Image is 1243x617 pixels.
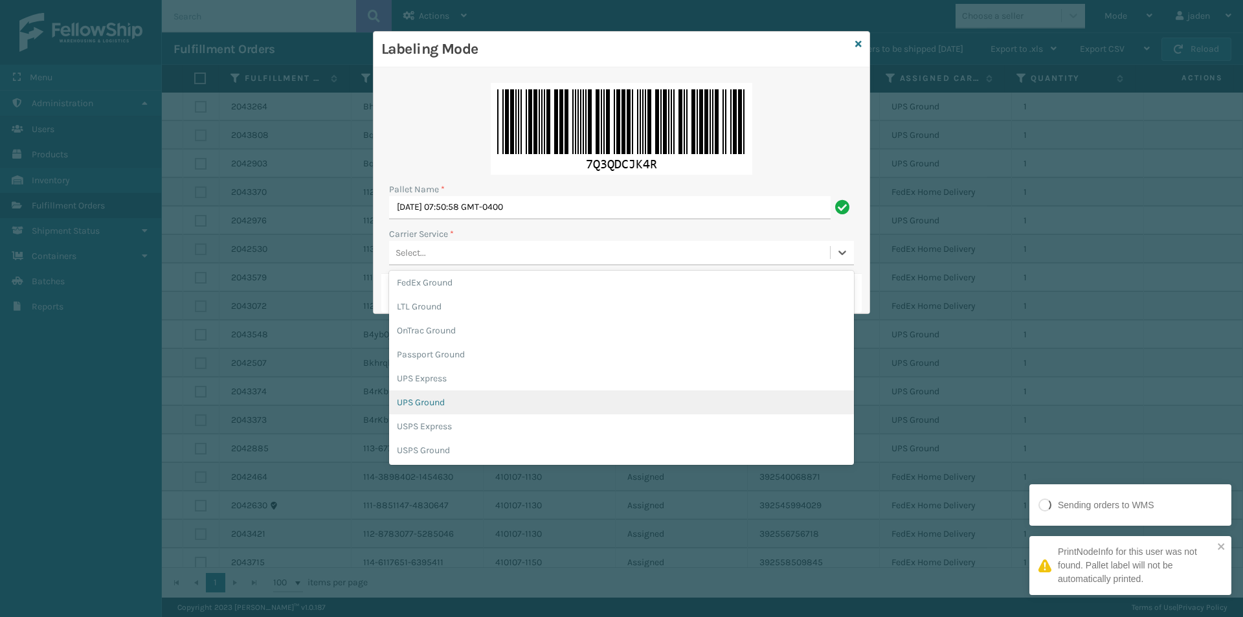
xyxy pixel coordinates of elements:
div: LTL Ground [389,295,854,319]
label: Pallet Name [389,183,445,196]
h3: Labeling Mode [381,39,850,59]
div: OnTrac Ground [389,319,854,342]
div: UPS Express [389,366,854,390]
div: UPS Ground [389,390,854,414]
label: Carrier Service [389,227,454,241]
div: Sending orders to WMS [1058,499,1154,512]
div: Select... [396,246,426,260]
div: USPS Express [389,414,854,438]
button: close [1217,541,1226,554]
div: PrintNodeInfo for this user was not found. Pallet label will not be automatically printed. [1058,545,1213,586]
div: USPS Ground [389,438,854,462]
div: FedEx Ground [389,271,854,295]
img: tjI2ogAAAAZJREFUAwBEG4aQL7FEHAAAAABJRU5ErkJggg== [491,83,752,175]
div: Passport Ground [389,342,854,366]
